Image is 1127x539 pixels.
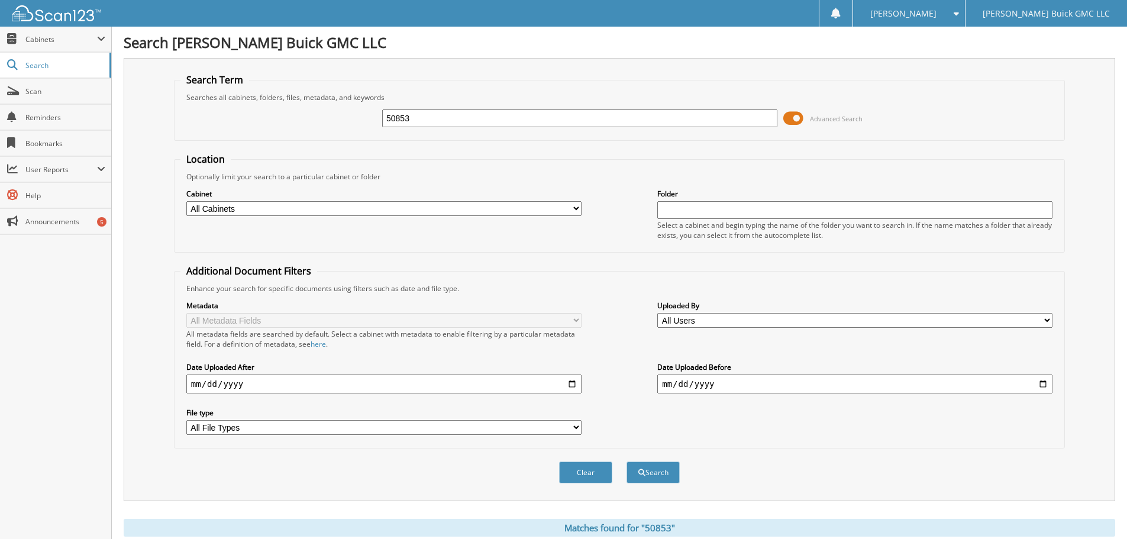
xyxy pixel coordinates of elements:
legend: Search Term [180,73,249,86]
div: Matches found for "50853" [124,519,1115,537]
span: Bookmarks [25,138,105,149]
label: Metadata [186,301,582,311]
input: end [657,375,1052,393]
label: File type [186,408,582,418]
button: Search [627,461,680,483]
span: [PERSON_NAME] [870,10,937,17]
span: Announcements [25,217,105,227]
div: Select a cabinet and begin typing the name of the folder you want to search in. If the name match... [657,220,1052,240]
div: All metadata fields are searched by default. Select a cabinet with metadata to enable filtering b... [186,329,582,349]
a: here [311,339,326,349]
button: Clear [559,461,612,483]
span: Reminders [25,112,105,122]
label: Cabinet [186,189,582,199]
img: scan123-logo-white.svg [12,5,101,21]
label: Folder [657,189,1052,199]
div: Optionally limit your search to a particular cabinet or folder [180,172,1058,182]
span: User Reports [25,164,97,175]
span: Scan [25,86,105,96]
label: Date Uploaded After [186,362,582,372]
span: Search [25,60,104,70]
div: Enhance your search for specific documents using filters such as date and file type. [180,283,1058,293]
legend: Additional Document Filters [180,264,317,277]
span: [PERSON_NAME] Buick GMC LLC [983,10,1110,17]
legend: Location [180,153,231,166]
h1: Search [PERSON_NAME] Buick GMC LLC [124,33,1115,52]
label: Date Uploaded Before [657,362,1052,372]
div: 5 [97,217,106,227]
input: start [186,375,582,393]
span: Advanced Search [810,114,863,123]
span: Cabinets [25,34,97,44]
span: Help [25,191,105,201]
label: Uploaded By [657,301,1052,311]
div: Searches all cabinets, folders, files, metadata, and keywords [180,92,1058,102]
